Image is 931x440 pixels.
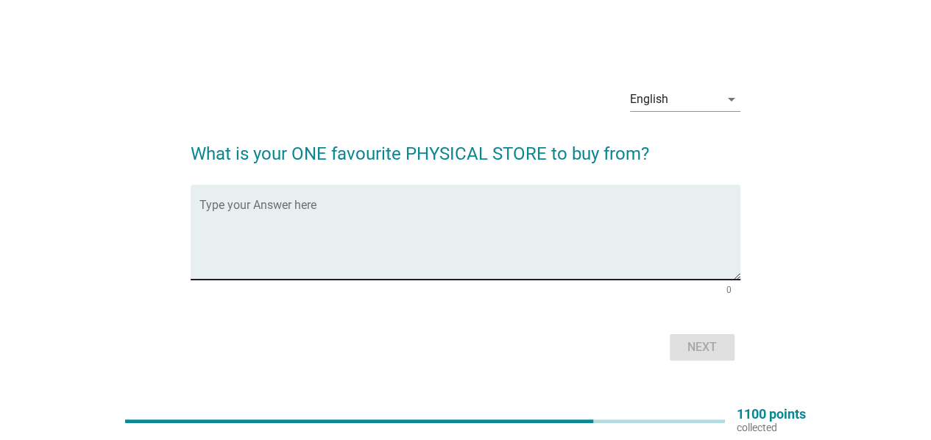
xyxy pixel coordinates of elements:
textarea: Type your Answer here [199,202,740,280]
i: arrow_drop_down [723,91,740,108]
p: collected [737,421,806,434]
h2: What is your ONE favourite PHYSICAL STORE to buy from? [191,126,740,167]
div: 0 [726,285,732,294]
div: English [630,93,668,106]
p: 1100 points [737,408,806,421]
